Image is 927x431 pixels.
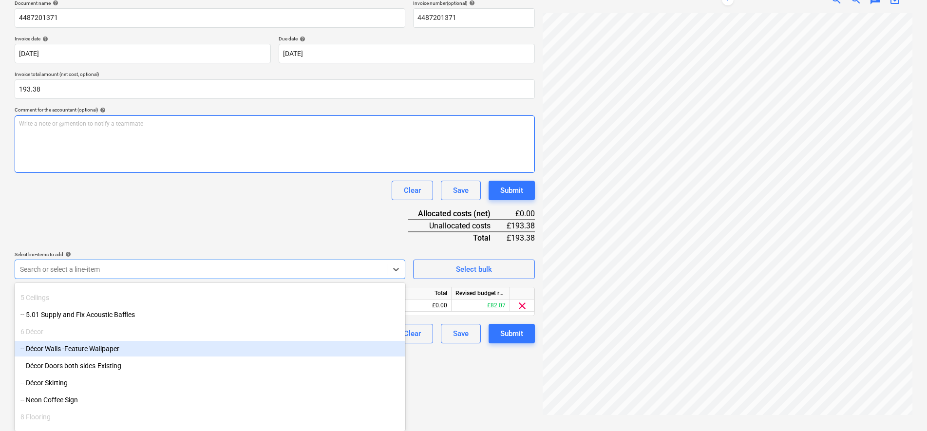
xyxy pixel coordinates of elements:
[15,324,405,339] div: 6 Décor
[441,324,481,343] button: Save
[298,36,305,42] span: help
[15,409,405,425] div: 8 Flooring
[15,290,405,305] div: 5 Ceilings
[15,8,405,28] input: Document name
[279,36,535,42] div: Due date
[15,341,405,356] div: -- Décor Walls -Feature Wallpaper
[489,324,535,343] button: Submit
[63,251,71,257] span: help
[15,307,405,322] div: -- 5.01 Supply and Fix Acoustic Baffles
[506,208,535,220] div: £0.00
[279,44,535,63] input: Due date not specified
[404,327,421,340] div: Clear
[500,327,523,340] div: Submit
[453,327,469,340] div: Save
[456,263,492,276] div: Select bulk
[506,220,535,232] div: £193.38
[15,44,271,63] input: Invoice date not specified
[408,208,506,220] div: Allocated costs (net)
[452,300,510,312] div: £82.07
[393,287,452,300] div: Total
[98,107,106,113] span: help
[15,392,405,408] div: -- Neon Coffee Sign
[15,107,535,113] div: Comment for the accountant (optional)
[413,8,535,28] input: Invoice number
[15,36,271,42] div: Invoice date
[516,300,528,312] span: clear
[489,181,535,200] button: Submit
[404,184,421,197] div: Clear
[15,375,405,391] div: -- Décor Skirting
[15,79,535,99] input: Invoice total amount (net cost, optional)
[392,181,433,200] button: Clear
[500,184,523,197] div: Submit
[506,232,535,244] div: £193.38
[878,384,927,431] iframe: Chat Widget
[453,184,469,197] div: Save
[15,71,535,79] p: Invoice total amount (net cost, optional)
[15,358,405,374] div: -- Décor Doors both sides-Existing
[413,260,535,279] button: Select bulk
[408,232,506,244] div: Total
[40,36,48,42] span: help
[452,287,510,300] div: Revised budget remaining
[392,324,433,343] button: Clear
[393,300,452,312] div: £0.00
[441,181,481,200] button: Save
[15,251,405,258] div: Select line-items to add
[408,220,506,232] div: Unallocated costs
